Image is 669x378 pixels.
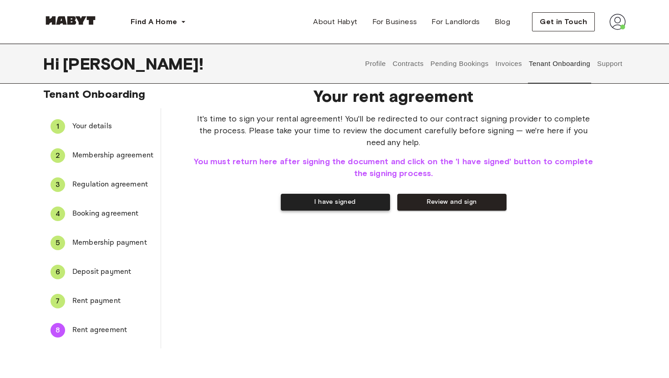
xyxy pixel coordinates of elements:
div: 6 [51,265,65,279]
span: It's time to sign your rental agreement! You'll be redirected to our contract signing provider to... [190,113,597,148]
span: Tenant Onboarding [43,87,146,101]
span: [PERSON_NAME] ! [63,54,203,73]
div: 1Your details [43,116,161,137]
span: Blog [495,16,511,27]
span: Hi [43,54,63,73]
div: 5Membership payment [43,232,161,254]
button: I have signed [281,194,390,211]
button: Tenant Onboarding [528,44,592,84]
span: Regulation agreement [72,179,153,190]
div: 7 [51,294,65,308]
div: 2 [51,148,65,163]
div: 5 [51,236,65,250]
div: 4 [51,207,65,221]
span: Membership payment [72,237,153,248]
div: 8Rent agreement [43,319,161,341]
div: 7Rent payment [43,290,161,312]
span: Membership agreement [72,150,153,161]
span: Get in Touch [540,16,587,27]
img: Habyt [43,16,98,25]
a: About Habyt [306,13,365,31]
div: 6Deposit payment [43,261,161,283]
div: 8 [51,323,65,338]
button: Invoices [494,44,523,84]
button: Review and sign [397,194,507,211]
div: 3 [51,177,65,192]
span: You must return here after signing the document and click on the 'I have signed' button to comple... [190,156,597,179]
button: Pending Bookings [429,44,490,84]
div: 1 [51,119,65,134]
span: Booking agreement [72,208,153,219]
div: 3Regulation agreement [43,174,161,196]
a: For Landlords [424,13,487,31]
button: Get in Touch [532,12,595,31]
span: Find A Home [131,16,177,27]
span: Your details [72,121,153,132]
span: Your rent agreement [190,86,597,106]
button: Profile [364,44,387,84]
span: Rent payment [72,296,153,307]
span: Rent agreement [72,325,153,336]
button: Support [596,44,623,84]
img: avatar [609,14,626,30]
span: Deposit payment [72,267,153,277]
div: 4Booking agreement [43,203,161,225]
button: Contracts [391,44,425,84]
div: user profile tabs [362,44,626,84]
span: About Habyt [313,16,357,27]
button: Find A Home [123,13,193,31]
a: Blog [487,13,518,31]
span: For Landlords [431,16,480,27]
div: 2Membership agreement [43,145,161,166]
a: For Business [365,13,425,31]
span: For Business [372,16,417,27]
